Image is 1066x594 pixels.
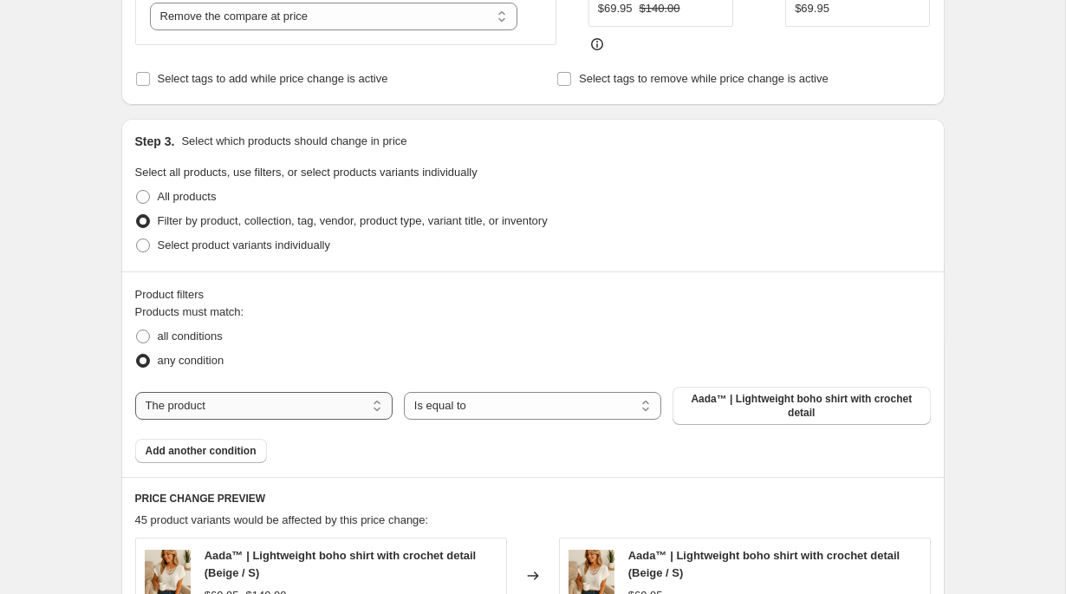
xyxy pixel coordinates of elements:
[135,133,175,150] h2: Step 3.
[135,286,931,304] div: Product filters
[135,439,267,463] button: Add another condition
[628,549,900,579] span: Aada™ | Lightweight boho shirt with crochet detail (Beige / S)
[579,72,829,85] span: Select tags to remove while price change is active
[181,133,406,150] p: Select which products should change in price
[146,444,257,458] span: Add another condition
[673,387,930,425] button: Aada™ | Lightweight boho shirt with crochet detail
[158,238,330,251] span: Select product variants individually
[135,166,478,179] span: Select all products, use filters, or select products variants individually
[158,330,223,343] span: all conditions
[135,513,429,526] span: 45 product variants would be affected by this price change:
[158,190,217,203] span: All products
[135,492,931,506] h6: PRICE CHANGE PREVIEW
[683,392,920,420] span: Aada™ | Lightweight boho shirt with crochet detail
[205,549,476,579] span: Aada™ | Lightweight boho shirt with crochet detail (Beige / S)
[135,305,244,318] span: Products must match:
[158,72,388,85] span: Select tags to add while price change is active
[158,214,548,227] span: Filter by product, collection, tag, vendor, product type, variant title, or inventory
[158,354,224,367] span: any condition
